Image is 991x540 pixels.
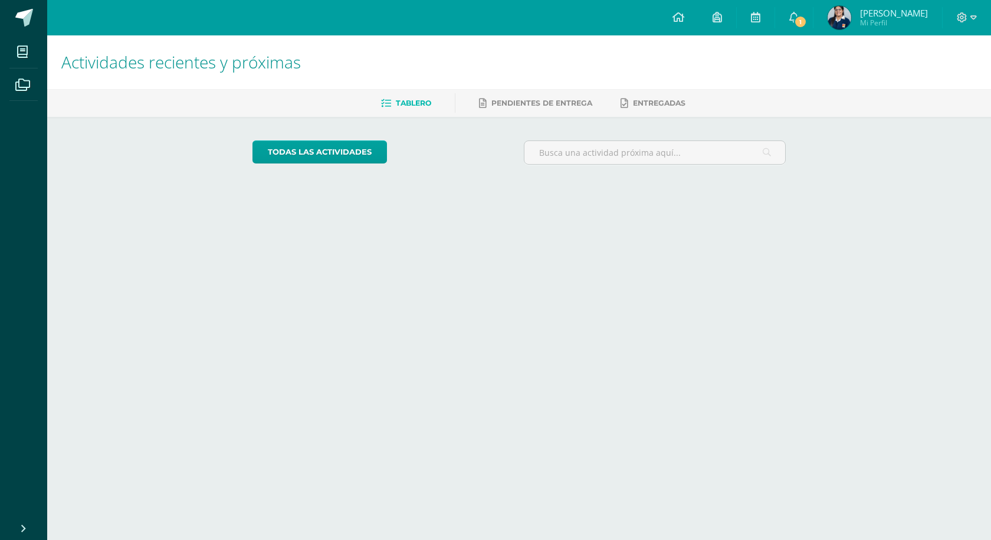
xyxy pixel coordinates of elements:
span: 1 [794,15,807,28]
span: Tablero [396,99,431,107]
a: Entregadas [621,94,685,113]
span: Mi Perfil [860,18,928,28]
span: [PERSON_NAME] [860,7,928,19]
input: Busca una actividad próxima aquí... [524,141,786,164]
a: todas las Actividades [252,140,387,163]
img: ad1f2da46e31fbcedd8aa7994acf525e.png [828,6,851,30]
a: Pendientes de entrega [479,94,592,113]
span: Entregadas [633,99,685,107]
a: Tablero [381,94,431,113]
span: Actividades recientes y próximas [61,51,301,73]
span: Pendientes de entrega [491,99,592,107]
